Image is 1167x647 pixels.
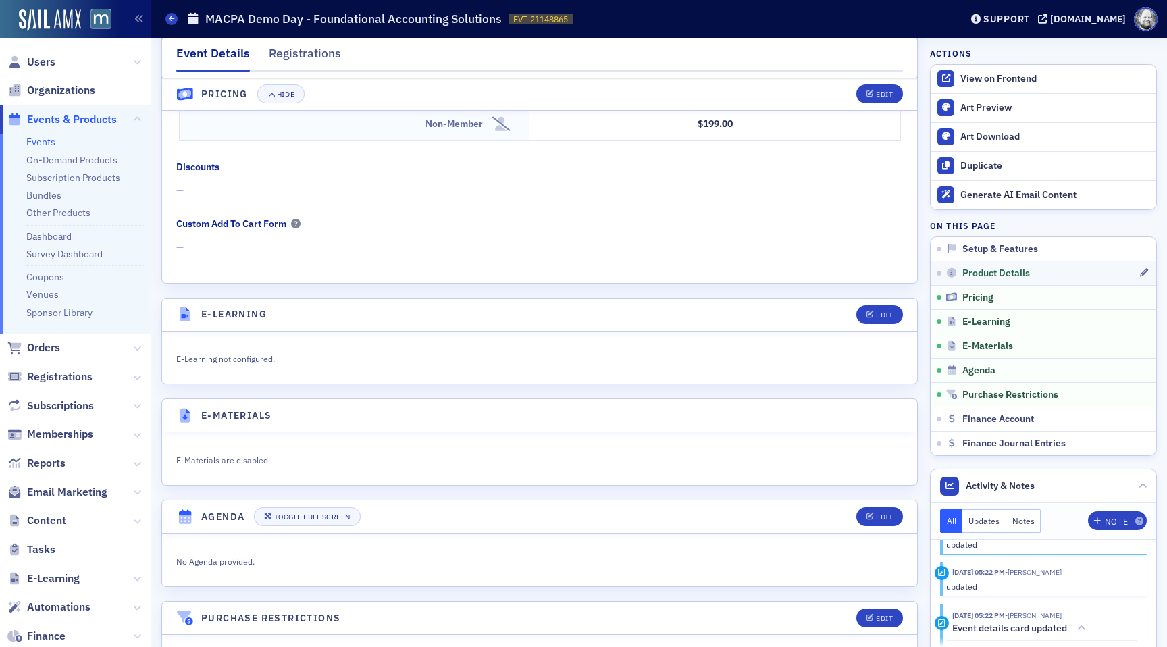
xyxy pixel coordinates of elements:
button: Updates [962,509,1006,533]
h4: Agenda [201,510,244,524]
a: Coupons [26,271,64,283]
div: Duplicate [960,160,1149,172]
div: E-Learning not configured. [176,351,630,365]
img: SailAMX [90,9,111,30]
span: Orders [27,340,60,355]
div: Discounts [176,160,219,174]
button: Edit [856,305,903,324]
div: Update [935,566,949,580]
div: Art Download [960,131,1149,143]
span: Agenda [962,365,995,377]
a: Users [7,55,55,70]
h4: On this page [930,219,1157,232]
h4: Actions [930,47,972,59]
span: Purchase Restrictions [962,389,1058,401]
button: Edit [856,507,903,526]
span: Tasks [27,542,55,557]
button: Toggle Full Screen [254,507,361,526]
div: No Agenda provided. [176,552,630,567]
div: updated [946,580,1137,592]
span: E-Learning [962,316,1010,328]
a: View on Frontend [931,65,1156,93]
a: Other Products [26,207,90,219]
a: Art Download [931,122,1156,151]
span: Product Details [962,267,1030,280]
a: Organizations [7,83,95,98]
div: Activity [935,616,949,630]
button: Hide [257,85,305,104]
a: Finance [7,629,66,644]
a: Orders [7,340,60,355]
button: All [940,509,963,533]
div: Registrations [269,45,341,70]
span: Reports [27,456,66,471]
a: Survey Dashboard [26,248,103,260]
button: Duplicate [931,151,1156,180]
span: — [176,240,903,255]
a: Events & Products [7,112,117,127]
div: [DOMAIN_NAME] [1050,13,1126,25]
div: Generate AI Email Content [960,189,1149,201]
span: Events & Products [27,112,117,127]
span: Users [27,55,55,70]
a: On-Demand Products [26,154,118,166]
div: Hide [277,91,294,99]
button: Edit [856,609,903,627]
span: Organizations [27,83,95,98]
div: Support [983,13,1030,25]
span: $199.00 [698,118,733,130]
span: Katie Foo [1005,611,1062,620]
div: Edit [876,311,893,319]
h4: E-Materials [201,409,271,423]
span: E-Learning [27,571,80,586]
div: View on Frontend [960,73,1149,85]
span: Finance Journal Entries [962,438,1066,450]
button: Notes [1006,509,1041,533]
a: Tasks [7,542,55,557]
div: Note [1105,518,1128,525]
a: Content [7,513,66,528]
span: — [176,184,903,198]
time: 9/17/2025 05:22 PM [952,567,1005,577]
div: Edit [876,513,893,521]
h4: E-Learning [201,307,267,321]
a: Email Marketing [7,485,107,500]
span: Memberships [27,427,93,442]
span: Email Marketing [27,485,107,500]
img: SailAMX [19,9,81,31]
a: Venues [26,288,59,301]
a: Bundles [26,189,61,201]
a: Automations [7,600,90,615]
a: Subscription Products [26,172,120,184]
div: Edit [876,615,893,622]
time: 9/17/2025 05:22 PM [952,611,1005,620]
span: Profile [1134,7,1158,31]
a: Registrations [7,369,93,384]
a: E-Learning [7,571,80,586]
div: E-Materials are disabled. [176,451,630,466]
div: Edit [876,91,893,99]
a: Subscriptions [7,398,94,413]
button: [DOMAIN_NAME] [1038,14,1131,24]
div: Event Details [176,45,250,72]
h4: Non-Member [425,117,483,131]
span: Katie Foo [1005,567,1062,577]
span: Activity & Notes [966,479,1035,493]
span: Finance Account [962,413,1034,425]
span: Content [27,513,66,528]
span: EVT-21148865 [513,14,568,25]
div: Art Preview [960,102,1149,114]
span: Finance [27,629,66,644]
a: View Homepage [81,9,111,32]
a: Memberships [7,427,93,442]
button: Note [1088,511,1147,530]
div: updated [946,538,1137,550]
button: Edit [856,85,903,104]
span: E-Materials [962,340,1013,353]
h5: Event details card updated [952,623,1067,635]
h1: MACPA Demo Day - Foundational Accounting Solutions [205,11,502,27]
span: Registrations [27,369,93,384]
a: Events [26,136,55,148]
h4: Purchase Restrictions [201,611,340,625]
